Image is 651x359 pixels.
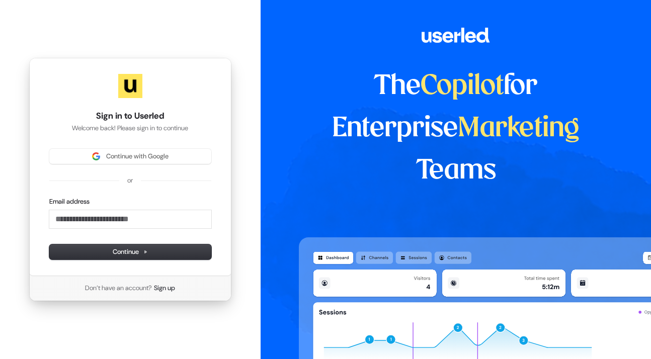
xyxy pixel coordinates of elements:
span: Copilot [421,73,504,100]
img: Sign in with Google [92,152,100,160]
span: Don’t have an account? [85,284,152,293]
p: or [127,176,133,185]
span: Continue with Google [106,152,169,161]
a: Sign up [154,284,175,293]
h1: The for Enterprise Teams [299,65,613,192]
label: Email address [49,197,90,206]
button: Continue [49,244,211,259]
span: Marketing [458,116,580,142]
h1: Sign in to Userled [49,110,211,122]
button: Sign in with GoogleContinue with Google [49,149,211,164]
p: Welcome back! Please sign in to continue [49,124,211,133]
span: Continue [113,247,148,256]
img: Userled [118,74,142,98]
